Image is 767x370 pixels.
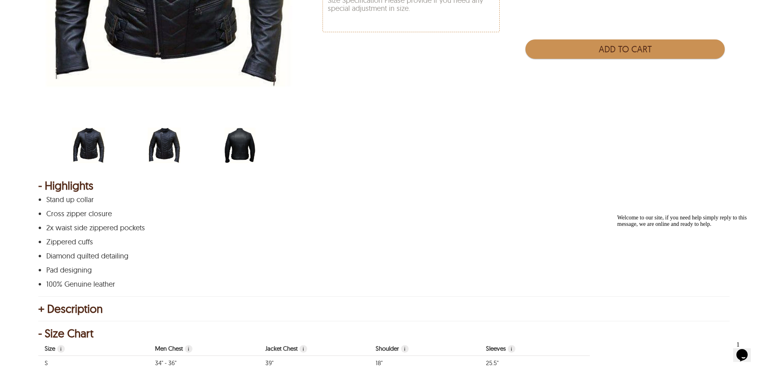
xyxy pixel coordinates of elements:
[46,252,719,260] p: Diamond quilted detailing
[46,196,719,204] p: Stand up collar
[222,123,258,167] img: scin-13011-black-back.jpg
[733,338,759,362] iframe: chat widget
[525,39,724,59] button: Add to Cart
[46,210,719,218] p: Cross zipper closure
[38,305,729,313] div: + Description
[259,341,369,356] th: Chest (Suitable For)
[3,3,133,16] span: Welcome to our site, if you need help simply reply to this message, we are online and ready to help.
[46,238,719,246] p: Zippered cuffs
[38,329,729,337] div: - Size Chart
[3,3,148,16] div: Welcome to our site, if you need help simply reply to this message, we are online and ready to help.
[38,182,729,190] div: - Highlights
[480,341,590,356] th: Sleeves
[147,123,214,169] div: scin-13011-black.jpg
[38,341,149,356] th: Size
[46,280,719,288] p: 100% Genuine leather
[147,123,182,167] img: scin-13011-black.jpg
[71,123,139,169] div: scin-13011-black.jpg
[401,345,409,353] span: Shoulder
[222,123,290,169] div: scin-13011-black-back.jpg
[614,211,759,334] iframe: chat widget
[46,224,719,232] p: 2x waist side zippered pockets
[57,345,65,353] span: Size
[526,63,725,81] iframe: PayPal
[508,345,515,353] span: Sleeves
[46,266,719,274] p: Pad designing
[369,341,480,356] th: Shoulder
[71,123,106,167] img: scin-13011-black.jpg
[149,341,259,356] th: Jacket Chest
[185,345,192,353] span: Jacket Chest
[300,345,307,353] span: Chest (Suitable For)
